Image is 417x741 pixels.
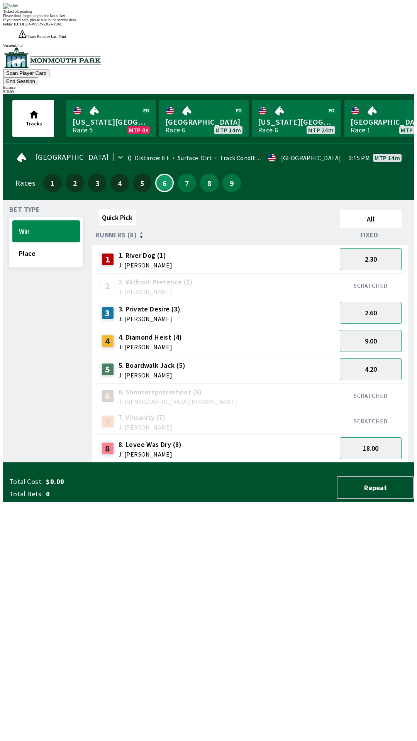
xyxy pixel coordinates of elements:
span: 3 [90,180,105,186]
span: Win [19,227,73,236]
span: J: [PERSON_NAME] [119,316,180,322]
span: 8. Levee Was Dry (8) [119,440,182,450]
span: 6 [158,181,171,185]
button: All [340,210,402,228]
span: Bet Type [9,206,40,213]
span: 7 [180,180,194,186]
button: 18.00 [340,437,402,459]
button: 4 [110,174,129,192]
span: MTP 14m [215,127,241,133]
button: 2.30 [340,248,402,270]
div: SCRATCHED [340,282,402,289]
div: Public ID: [3,22,414,26]
div: Balance [3,85,414,90]
span: J: [DEMOGRAPHIC_DATA][PERSON_NAME] [119,399,237,405]
span: Place [19,249,73,258]
div: SCRATCHED [340,392,402,399]
button: End Session [3,77,38,85]
span: $0.00 [46,477,168,486]
button: 9.00 [340,330,402,352]
span: 4. Diamond Heist (4) [119,332,182,342]
img: ticket [3,3,18,9]
a: [US_STATE][GEOGRAPHIC_DATA]Race 5MTP 0s [66,100,156,137]
div: Ticket 1 of 1 printing [3,9,414,14]
span: [US_STATE][GEOGRAPHIC_DATA] [258,117,335,127]
span: MTP 14m [375,155,400,161]
span: J: [PERSON_NAME] [119,289,193,295]
span: [GEOGRAPHIC_DATA] [35,154,109,160]
button: 5 [133,174,151,192]
div: 4 [102,335,114,347]
span: MTP 24m [308,127,334,133]
button: 4.20 [340,358,402,380]
span: 2. Without Pretence (2) [119,277,193,287]
span: Distance: 6 F [135,154,170,162]
span: 6. Shootersgottashoot (6) [119,387,237,397]
span: 5. Boardwalk Jack (5) [119,360,185,370]
span: 2.30 [365,255,377,264]
span: Repeat [344,483,407,492]
span: Total Bets: [9,489,43,499]
span: 5 [135,180,149,186]
span: 1. River Dog (1) [119,250,172,261]
span: 9.00 [365,337,377,345]
a: [US_STATE][GEOGRAPHIC_DATA]Race 6MTP 24m [252,100,341,137]
button: 8 [200,174,219,192]
div: Runners (8) [95,231,337,239]
button: 7 [178,174,196,192]
div: 8 [102,442,114,455]
button: 2.60 [340,302,402,324]
div: 6 [102,390,114,402]
span: 4.20 [365,365,377,374]
div: Fixed [337,231,405,239]
div: 2 [102,280,114,292]
button: 6 [155,174,174,192]
div: Races [15,180,35,186]
div: $ 10.00 [3,90,414,94]
span: 2 [68,180,82,186]
button: Repeat [337,476,414,499]
span: J: [PERSON_NAME] [119,344,182,350]
span: Please Remove Last Print [26,34,66,39]
div: 3 [102,307,114,319]
button: 9 [222,174,241,192]
div: [GEOGRAPHIC_DATA] [281,155,341,161]
div: Please don't forget to grab the last ticket [3,14,414,18]
div: Race 6 [165,127,185,133]
button: 1 [43,174,62,192]
a: [GEOGRAPHIC_DATA]Race 6MTP 14m [159,100,249,137]
span: 4 [112,180,127,186]
span: If you need help, please talk to the service desk. [3,18,77,22]
div: 5 [102,363,114,376]
span: Tracks [26,120,42,127]
span: 8 [202,180,217,186]
span: 1 [45,180,60,186]
span: [US_STATE][GEOGRAPHIC_DATA] [73,117,150,127]
button: 2 [66,174,84,192]
span: 0 [46,489,168,499]
div: SCRATCHED [340,417,402,425]
span: J: [PERSON_NAME] [119,451,182,457]
span: 18.00 [363,444,378,453]
span: 3. Private Desire (3) [119,304,180,314]
span: Runners (8) [95,232,137,238]
span: Surface: Dirt [170,154,212,162]
button: Quick Pick [98,210,136,225]
div: 7 [102,415,114,428]
div: Version 1.4.0 [3,43,414,47]
img: venue logo [3,47,101,68]
button: Scan Player Card [3,69,49,77]
span: Total Cost: [9,477,43,486]
div: 0 [128,155,132,161]
span: 9 [224,180,239,186]
span: 2.60 [365,308,377,317]
div: Race 1 [351,127,371,133]
span: Track Condition: Firm [212,154,280,162]
span: J: [PERSON_NAME] [119,424,172,430]
div: Race 6 [258,127,278,133]
button: Tracks [12,100,54,137]
button: Win [12,220,80,242]
span: Quick Pick [102,213,132,222]
span: MTP 0s [129,127,148,133]
span: 3:15 PM [349,155,370,161]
